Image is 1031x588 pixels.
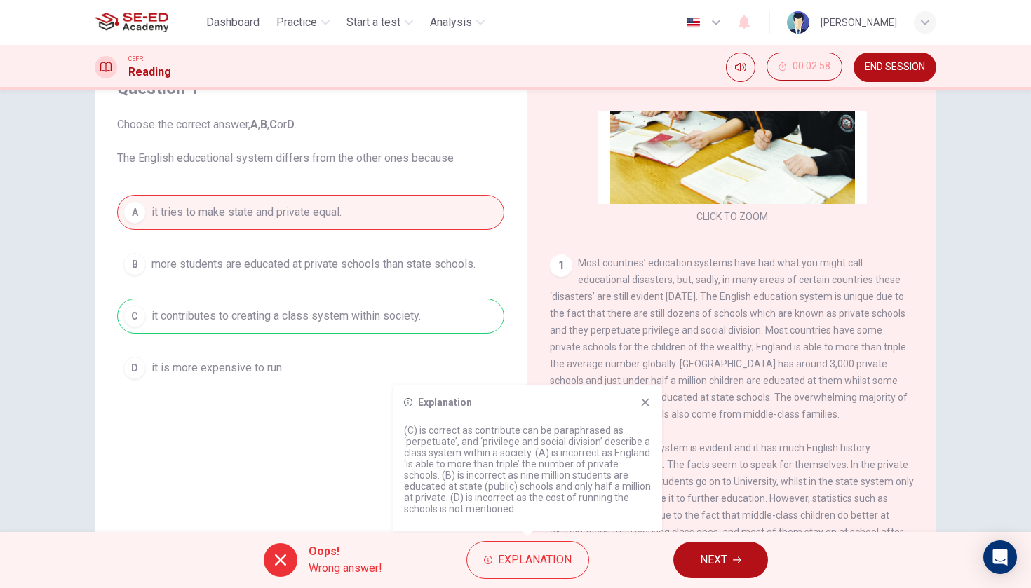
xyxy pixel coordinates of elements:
h1: Reading [128,64,171,81]
span: Explanation [498,550,572,570]
span: Most countries’ education systems have had what you might call educational disasters, but, sadly,... [550,257,908,420]
b: D [287,118,295,131]
b: A [250,118,258,131]
div: 1 [550,254,572,277]
div: Hide [767,53,842,82]
div: [PERSON_NAME] [821,14,897,31]
div: Mute [726,53,755,82]
span: Choose the correct answer, , , or . The English educational system differs from the other ones be... [117,116,504,167]
p: (C) is correct as contribute can be paraphrased as ‘perpetuate’, and ‘privilege and social divisi... [404,425,651,514]
img: Profile picture [787,11,809,34]
span: END SESSION [865,62,925,73]
span: Start a test [346,14,400,31]
div: Open Intercom Messenger [983,540,1017,574]
h6: Explanation [418,397,472,408]
span: Practice [276,14,317,31]
span: Analysis [430,14,472,31]
img: SE-ED Academy logo [95,8,168,36]
span: Dashboard [206,14,260,31]
span: NEXT [700,550,727,570]
b: B [260,118,267,131]
span: 00:02:58 [793,61,830,72]
span: The result of this system is evident and it has much English history embedded within it. The fact... [550,442,914,588]
span: Wrong answer! [309,560,382,577]
img: en [685,18,702,28]
span: CEFR [128,54,143,64]
span: Oops! [309,543,382,560]
b: C [269,118,277,131]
